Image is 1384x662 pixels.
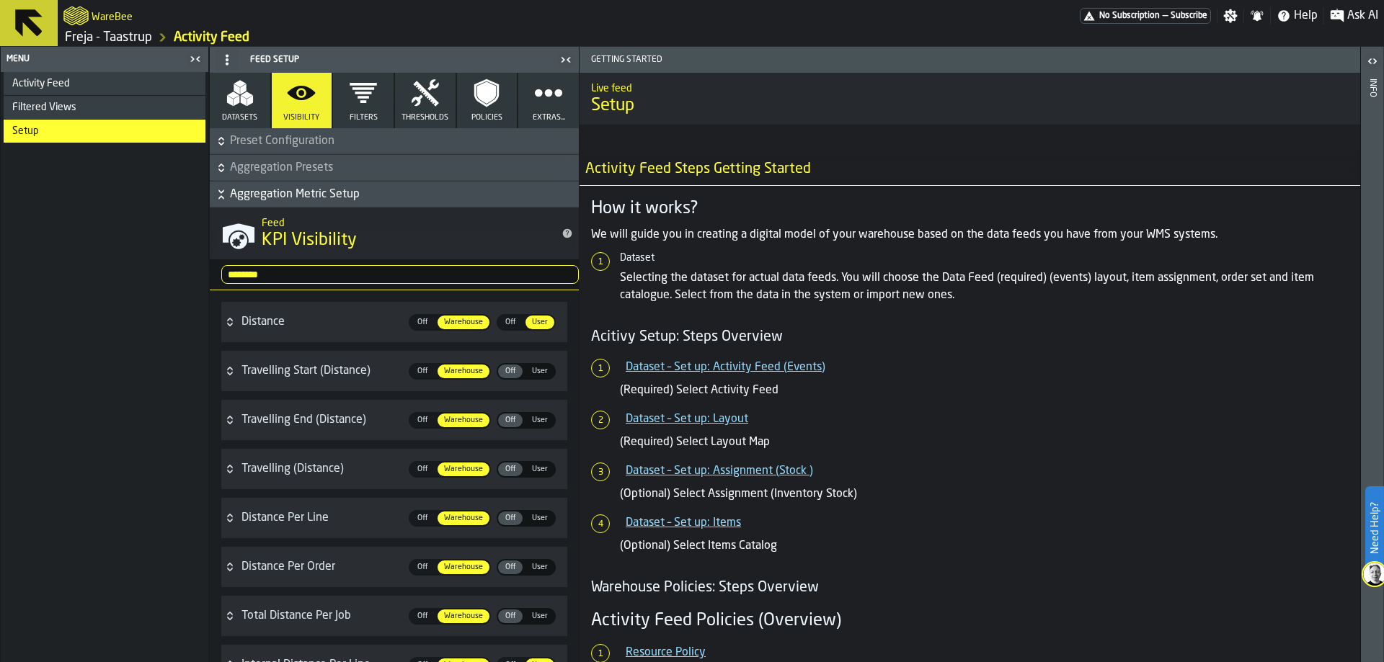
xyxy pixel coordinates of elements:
[409,412,436,429] label: button-switch-multi-Off
[1163,11,1168,21] span: —
[436,363,491,380] label: button-switch-multi-Warehouse
[438,560,489,574] div: thumb
[438,364,489,378] div: thumb
[241,313,400,331] div: Distance
[498,511,523,525] div: thumb
[526,365,554,377] span: User
[524,510,556,527] label: button-switch-multi-User
[436,510,491,527] label: button-switch-multi-Warehouse
[591,578,1349,598] h4: Warehouse Policies: Steps Overview
[498,413,523,427] div: thumb
[174,30,249,45] a: link-to-/wh/i/36c4991f-68ef-4ca7-ab45-a2252c911eea/feed/1c3b701f-6b04-4760-b41b-8b45b7e376fe
[283,113,319,122] span: Visibility
[471,113,502,122] span: Policies
[498,364,523,378] div: thumb
[410,316,435,329] div: thumb
[526,463,554,475] span: User
[1080,8,1211,24] a: link-to-/wh/i/36c4991f-68ef-4ca7-ab45-a2252c911eea/pricing/
[499,463,522,475] span: Off
[591,94,1349,117] span: Setup
[210,259,579,290] h3: title-section-[object Object]
[1362,50,1383,76] label: button-toggle-Open
[411,316,434,328] span: Off
[591,327,1349,347] h4: Acitivy Setup: Steps Overview
[620,252,1349,264] h6: Dataset
[526,316,554,328] span: User
[410,413,435,427] div: thumb
[497,314,524,331] label: button-switch-multi-Off
[221,400,567,440] h3: title-section-analyzedDistanceTravellingEnd
[620,434,1349,451] p: (Required) Select Layout Map
[499,414,522,426] span: Off
[626,413,748,425] a: Dataset – Set up: Layout
[221,610,239,622] button: Button-totalDistancePerJob-closed
[438,609,489,623] div: thumb
[221,365,239,377] button: Button-analyzedDistanceTravellingStart-closed
[409,461,436,478] label: button-switch-multi-Off
[438,463,489,475] span: Warehouse
[626,517,741,529] a: Dataset – Set up: Items
[526,512,554,524] span: User
[1,47,208,72] header: Menu
[438,316,489,329] div: thumb
[1271,7,1323,24] label: button-toggle-Help
[556,51,576,68] label: button-toggle-Close me
[410,462,435,476] div: thumb
[222,113,257,122] span: Datasets
[210,182,579,207] button: button-
[497,608,524,625] label: button-switch-multi-Off
[402,113,448,122] span: Thresholds
[497,363,524,380] label: button-switch-multi-Off
[533,113,565,122] span: Extras...
[620,486,1349,503] p: (Optional) Select Assignment (Inventory Stock)
[1171,11,1207,21] span: Subscribe
[525,364,554,378] div: thumb
[410,364,435,378] div: thumb
[241,607,400,625] div: Total Distance Per Job
[221,547,567,587] h3: title-section-totalDistancePerOrder
[411,610,434,622] span: Off
[92,9,133,23] h2: Sub Title
[210,128,579,154] button: button-
[524,412,556,429] label: button-switch-multi-User
[210,155,579,181] button: button-
[1367,76,1378,658] div: Info
[4,96,205,120] li: menu Filtered Views
[409,314,436,331] label: button-switch-multi-Off
[12,78,70,89] span: Activity Feed
[524,363,556,380] label: button-switch-multi-User
[1294,7,1318,24] span: Help
[1080,8,1211,24] div: Menu Subscription
[241,362,400,380] div: Travelling Start (Distance)
[524,608,556,625] label: button-switch-multi-User
[591,609,1349,632] h3: Activity Feed Policies (Overview)
[262,215,550,229] h2: Sub Title
[499,610,522,622] span: Off
[620,269,1349,304] p: Selecting the dataset for actual data feeds. You will choose the Data Feed (required) (events) la...
[221,498,567,538] h3: title-section-totalDistancePerLine
[12,102,76,113] span: Filtered Views
[497,412,524,429] label: button-switch-multi-Off
[210,207,579,259] div: title-KPI Visibility
[185,50,205,68] label: button-toggle-Close me
[410,609,435,623] div: thumb
[438,610,489,622] span: Warehouse
[1361,47,1383,662] header: Info
[591,226,1349,243] p: We will guide you in creating a digital model of your warehouse based on the data feeds you have ...
[526,414,554,426] span: User
[438,462,489,476] div: thumb
[410,560,435,574] div: thumb
[411,414,434,426] span: Off
[525,316,554,329] div: thumb
[499,365,522,377] span: Off
[580,73,1360,125] div: title-Setup
[230,159,576,176] span: Aggregation Presets
[65,30,152,45] a: link-to-/wh/i/36c4991f-68ef-4ca7-ab45-a2252c911eea
[262,229,357,252] span: KPI Visibility
[591,197,1349,220] h3: How it works?
[409,559,436,576] label: button-switch-multi-Off
[438,365,489,377] span: Warehouse
[221,561,239,573] button: Button-totalDistancePerOrder-closed
[626,362,825,373] a: Dataset – Set up: Activity Feed (Events)
[525,560,554,574] div: thumb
